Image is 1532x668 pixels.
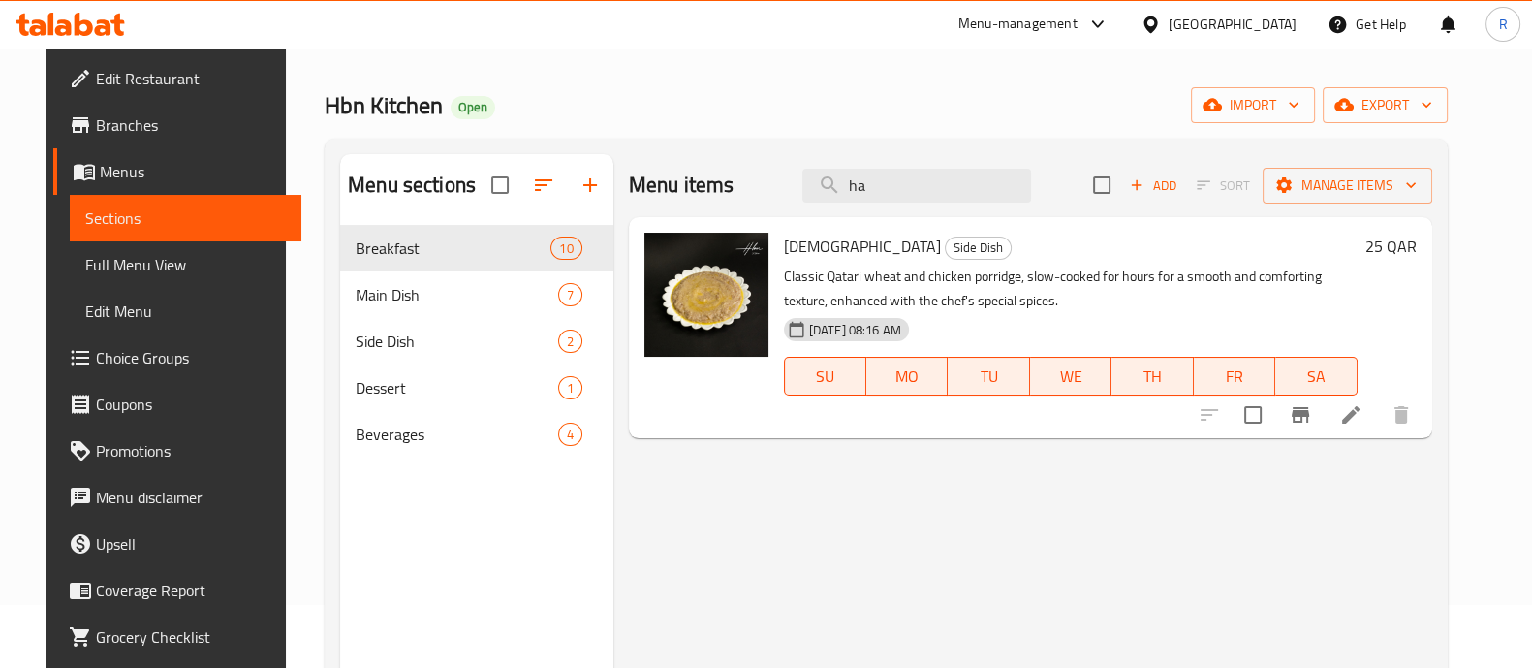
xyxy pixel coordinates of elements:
a: Menu disclaimer [53,474,301,521]
span: R [1498,14,1507,35]
span: Branches [96,113,286,137]
a: Choice Groups [53,334,301,381]
span: import [1206,93,1299,117]
button: SA [1275,357,1357,396]
a: Edit menu item [1339,403,1362,427]
button: MO [866,357,948,396]
span: Side Dish [356,330,557,353]
span: Select all sections [480,165,520,206]
div: Main Dish7 [340,271,613,318]
button: export [1323,87,1448,123]
a: Coverage Report [53,567,301,614]
p: Classic Qatari wheat and chicken porridge, slow-cooked for hours for a smooth and comforting text... [784,265,1358,313]
div: items [558,283,582,306]
div: items [558,330,582,353]
span: Menu disclaimer [96,486,286,509]
span: Add [1127,175,1179,197]
button: TH [1111,357,1193,396]
h2: Menu sections [348,171,476,200]
span: TH [1119,363,1185,391]
span: 2 [559,333,581,351]
span: Main Dish [356,283,557,306]
a: Full Menu View [70,241,301,288]
span: Dessert [356,376,557,399]
h6: 25 QAR [1365,233,1417,260]
div: Side Dish2 [340,318,613,365]
button: SU [784,357,866,396]
div: [GEOGRAPHIC_DATA] [1169,14,1297,35]
a: Grocery Checklist [53,614,301,660]
button: import [1191,87,1315,123]
a: Upsell [53,521,301,567]
span: Full Menu View [85,253,286,276]
span: Manage items [1278,174,1417,198]
span: Open [451,99,495,115]
div: items [558,423,582,446]
span: Breakfast [356,237,550,260]
span: Menus [100,160,286,183]
a: Sections [70,195,301,241]
div: items [550,237,581,260]
span: Select to update [1233,395,1273,435]
span: Coupons [96,393,286,416]
div: items [558,376,582,399]
span: 7 [559,286,581,304]
span: Side Dish [946,237,1011,259]
h2: Menu items [629,171,735,200]
span: Upsell [96,532,286,556]
span: WE [1038,363,1104,391]
span: Promotions [96,439,286,462]
nav: Menu sections [340,217,613,465]
span: Edit Menu [85,300,286,323]
span: 4 [559,426,581,444]
div: Open [451,96,495,119]
input: search [802,169,1031,203]
button: WE [1030,357,1111,396]
a: Coupons [53,381,301,428]
span: [DEMOGRAPHIC_DATA] [784,232,941,261]
button: Add section [567,162,613,208]
div: Menu-management [958,13,1078,36]
span: Grocery Checklist [96,625,286,649]
span: Sections [85,207,286,230]
span: Coverage Report [96,579,286,602]
div: Dessert1 [340,365,613,411]
a: Branches [53,102,301,148]
a: Edit Restaurant [53,55,301,102]
span: TU [955,363,1021,391]
span: MO [874,363,940,391]
span: Choice Groups [96,346,286,369]
a: Edit Menu [70,288,301,334]
span: [DATE] 08:16 AM [801,321,909,339]
a: Menus [53,148,301,195]
span: Hbn Kitchen [325,83,443,127]
span: 1 [559,379,581,398]
span: SU [793,363,859,391]
span: 10 [551,239,580,258]
div: Breakfast10 [340,225,613,271]
a: Menus [627,23,695,48]
span: FR [1202,363,1267,391]
button: FR [1194,357,1275,396]
div: Side Dish [945,237,1012,260]
div: Beverages4 [340,411,613,458]
span: Sort sections [520,162,567,208]
a: Promotions [53,428,301,474]
button: Manage items [1263,168,1432,204]
button: Branch-specific-item [1277,392,1324,438]
span: SA [1283,363,1349,391]
span: Edit Restaurant [96,67,286,90]
img: Harees [644,233,768,357]
span: Beverages [356,423,557,446]
button: Add [1122,171,1184,201]
span: export [1338,93,1432,117]
button: TU [948,357,1029,396]
button: delete [1378,392,1424,438]
a: Restaurants management [409,23,605,48]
